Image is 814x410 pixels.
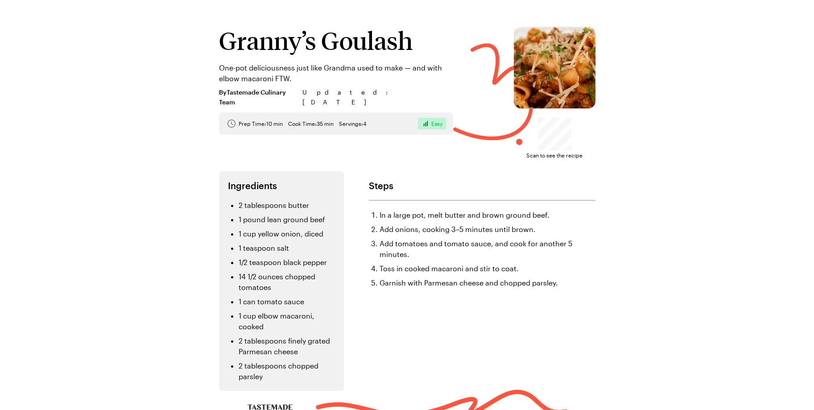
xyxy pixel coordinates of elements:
li: 1 cup elbow macaroni, cooked [239,311,335,332]
li: 1 pound lean ground beef [239,214,335,225]
span: Prep Time: 10 min [239,120,283,127]
span: Cook Time: 35 min [288,120,334,127]
li: 2 tablespoons finely grated Parmesan cheese [239,335,335,357]
span: Updated : [DATE] [302,87,453,107]
li: Add onions, cooking 3–5 minutes until brown. [380,224,595,235]
li: Toss in cooked macaroni and stir to coat. [380,263,595,274]
li: 1 can tomato sauce [239,296,335,307]
li: 1 teaspoon salt [239,243,335,253]
img: Granny’s Goulash [514,27,595,108]
li: 14 1/2 ounces chopped tomatoes [239,271,335,293]
h1: Granny’s Goulash [219,27,453,54]
li: Garnish with Parmesan cheese and chopped parsley. [380,277,595,288]
li: 1 cup yellow onion, diced [239,228,335,239]
h2: Ingredients [228,180,335,191]
li: Add tomatoes and tomato sauce, and cook for another 5 minutes. [380,238,595,260]
span: By Tastemade Culinary Team [219,87,297,107]
span: Easy [431,120,442,127]
span: Scan to see the recipe [526,151,583,160]
p: One-pot deliciousness just like Grandma used to make — and with elbow macaroni FTW. [219,62,453,84]
span: Servings: 4 [339,120,366,127]
li: 2 tablespoons chopped parsley [239,360,335,382]
li: 2 tablespoons butter [239,200,335,211]
li: In a large pot, melt butter and brown ground beef. [380,210,595,220]
h2: Steps [369,180,595,191]
li: 1/2 teaspoon black pepper [239,257,335,268]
